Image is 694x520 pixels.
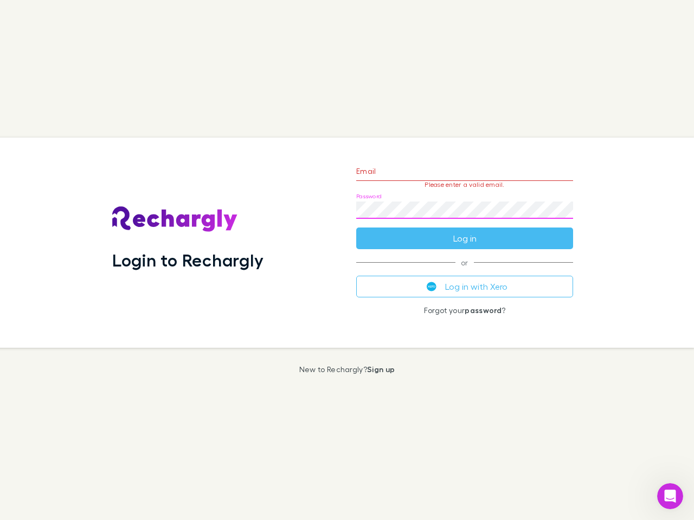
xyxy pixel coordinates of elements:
[112,250,264,270] h1: Login to Rechargly
[356,227,573,249] button: Log in
[356,262,573,263] span: or
[356,192,382,200] label: Password
[465,305,502,315] a: password
[356,276,573,297] button: Log in with Xero
[299,365,395,374] p: New to Rechargly?
[367,365,395,374] a: Sign up
[427,282,436,291] img: Xero's logo
[356,181,573,188] p: Please enter a valid email.
[657,483,683,509] iframe: Intercom live chat
[112,206,238,232] img: Rechargly's Logo
[356,306,573,315] p: Forgot your ?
